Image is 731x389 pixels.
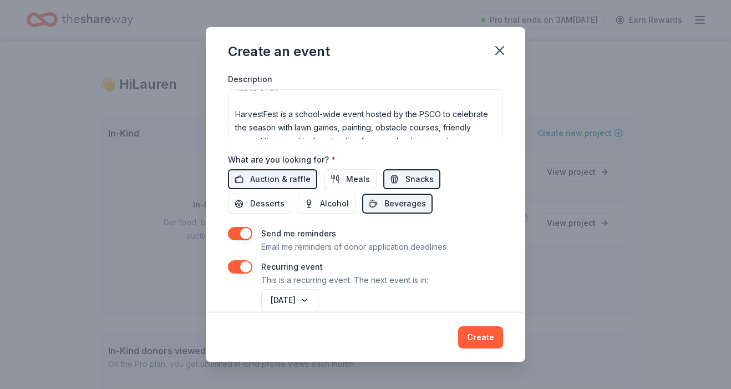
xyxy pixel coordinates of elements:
button: Snacks [383,169,440,189]
button: Desserts [228,194,291,214]
textarea: The [PERSON_NAME][GEOGRAPHIC_DATA] (JLES) Parent, Staff, Community Organization (PSCO) is a 501(c... [228,89,503,139]
button: Beverages [362,194,433,214]
div: Create an event [228,43,330,60]
button: Auction & raffle [228,169,317,189]
span: Snacks [405,173,434,186]
span: Auction & raffle [250,173,311,186]
label: What are you looking for? [228,154,336,165]
span: Beverages [384,197,426,210]
button: Alcohol [298,194,356,214]
button: Meals [324,169,377,189]
p: This is a recurring event. The next event is in: [261,274,428,287]
span: Desserts [250,197,285,210]
label: Send me reminders [261,229,336,238]
label: Recurring event [261,262,323,271]
span: Alcohol [320,197,349,210]
span: Meals [346,173,370,186]
button: Create [458,326,503,348]
button: [DATE] [261,289,318,311]
p: Email me reminders of donor application deadlines [261,240,446,254]
label: Description [228,74,272,85]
